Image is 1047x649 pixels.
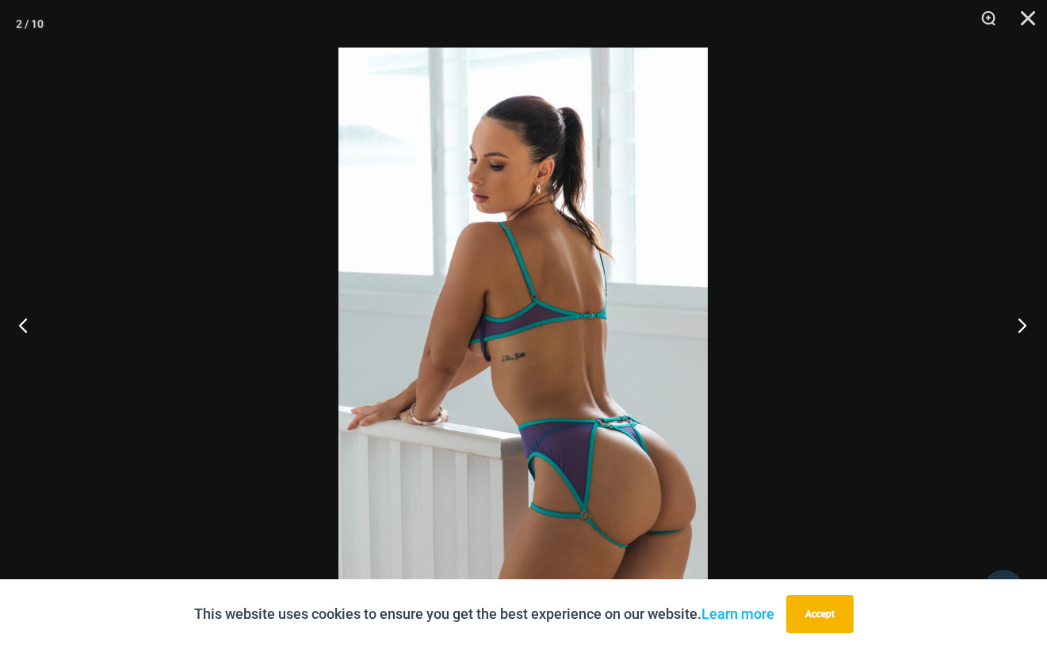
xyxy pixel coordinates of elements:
a: Learn more [701,605,774,622]
button: Accept [786,595,854,633]
img: Dangers Kiss Violet Seas 1060 Bra 6060 Thong 1760 Garter 04 [338,48,708,601]
div: 2 / 10 [16,12,44,36]
button: Next [988,285,1047,365]
p: This website uses cookies to ensure you get the best experience on our website. [194,602,774,626]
